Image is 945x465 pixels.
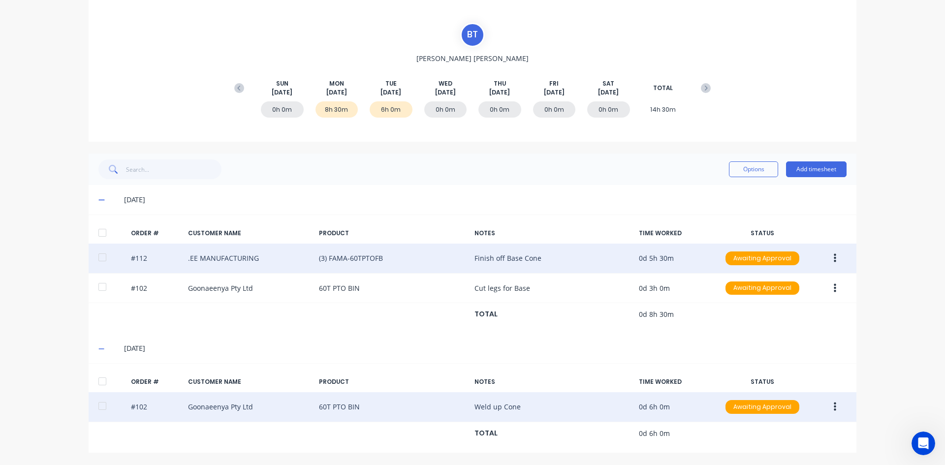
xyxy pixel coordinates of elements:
span: FRI [549,79,559,88]
div: 0h 0m [587,101,630,118]
span: [DATE] [544,88,565,97]
button: go back [6,4,25,23]
button: Upload attachment [47,322,55,330]
div: NOTES [474,229,631,238]
span: [DATE] [435,88,456,97]
span: [DATE] [598,88,619,97]
div: Ben says… [8,128,189,179]
div: STATUS [721,229,804,238]
div: 14h 30m [642,101,685,118]
span: [DATE] [272,88,292,97]
div: Example order #3 I searched for product DECAL selected FB & SILO then DECAL-FB PRINT select it. W... [35,179,189,239]
div: [DATE] [124,343,847,354]
textarea: Message… [8,302,189,318]
div: Example order #3 I searched for product DECAL selected FB & SILO then DECAL-FB PRINT select it. W... [43,185,181,233]
div: 0h 0m [261,101,304,118]
h1: Factory [62,5,91,12]
img: Profile image for Maricar [28,5,44,21]
div: NOTES [474,377,631,386]
span: TUE [385,79,397,88]
div: TIME WORKED [639,377,713,386]
div: 0h 0m [533,101,576,118]
div: HI [PERSON_NAME] or [PERSON_NAME] [46,111,181,121]
div: Awaiting Approval [725,400,799,414]
span: MON [329,79,344,88]
div: We have an issue there is no ITEM name/ discription coming up in sales or P/O not sure but it has... [43,134,181,172]
div: Factory • 1h ago [16,90,65,95]
button: Send a message… [169,318,185,334]
button: Home [172,4,190,23]
div: B T [460,23,485,47]
div: CUSTOMER NAME [188,229,311,238]
div: We have an issue there is no ITEM name/ discription coming up in sales or P/O not sure but it has... [35,128,189,178]
button: Gif picker [31,322,39,330]
button: Awaiting Approval [725,251,800,266]
div: PRODUCT [319,377,467,386]
div: Ben says… [8,179,189,251]
div: Hi [PERSON_NAME]. [16,62,119,72]
div: [DATE] [124,194,847,205]
button: Add timesheet [786,161,847,177]
button: Options [729,161,778,177]
p: Under 10 minutes [69,12,127,22]
div: 0h 0m [478,101,521,118]
button: Awaiting Approval [725,400,800,414]
div: Hi [PERSON_NAME].What would you like to know?Factory • 1h ago [8,57,126,88]
button: Awaiting Approval [725,281,800,296]
span: [DATE] [326,88,347,97]
span: THU [494,79,506,88]
div: Factory says… [8,57,189,105]
div: PRODUCT [319,229,467,238]
iframe: Intercom live chat [912,432,935,455]
div: TIME WORKED [639,229,713,238]
span: SAT [602,79,614,88]
span: WED [439,79,452,88]
div: HI [PERSON_NAME] or [PERSON_NAME] [38,105,189,127]
div: 8h 30m [315,101,358,118]
div: 0h 0m [424,101,467,118]
div: Awaiting Approval [725,281,799,295]
span: TOTAL [653,84,673,93]
div: ORDER # [131,377,180,386]
span: [PERSON_NAME] [PERSON_NAME] [416,53,529,63]
div: CUSTOMER NAME [188,377,311,386]
div: Ben says… [8,105,189,128]
button: Emoji picker [15,322,23,330]
div: STATUS [721,377,804,386]
div: ORDER # [131,229,180,238]
img: Profile image for Cathy [42,5,58,21]
div: 6h 0m [370,101,412,118]
span: [DATE] [380,88,401,97]
input: Search... [126,159,222,179]
span: [DATE] [489,88,510,97]
div: Awaiting Approval [725,251,799,265]
div: What would you like to know? [16,72,119,82]
span: SUN [276,79,288,88]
